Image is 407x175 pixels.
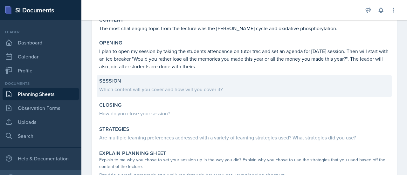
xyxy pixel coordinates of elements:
label: Explain Planning Sheet [99,150,166,157]
div: Explain to me why you chose to set your session up in the way you did? Explain why you chose to u... [99,157,389,170]
div: Help & Documentation [3,152,79,165]
a: Uploads [3,116,79,128]
a: Profile [3,64,79,77]
a: Planning Sheets [3,88,79,100]
label: Content [99,17,124,23]
label: Session [99,78,121,84]
div: How do you close your session? [99,110,389,117]
div: Are multiple learning preferences addressed with a variety of learning strategies used? What stra... [99,134,389,141]
div: Which content will you cover and how will you cover it? [99,85,389,93]
a: Dashboard [3,36,79,49]
a: Calendar [3,50,79,63]
label: Closing [99,102,122,108]
label: Opening [99,40,122,46]
p: I plan to open my session by taking the students attendance on tutor trac and set an agenda for [... [99,47,389,70]
a: Search [3,130,79,142]
label: Strategies [99,126,129,132]
a: Observation Forms [3,102,79,114]
div: Documents [3,81,79,86]
div: Leader [3,29,79,35]
p: The most challenging topic from the lecture was the [PERSON_NAME] cycle and oxidative phosphoryla... [99,24,389,32]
